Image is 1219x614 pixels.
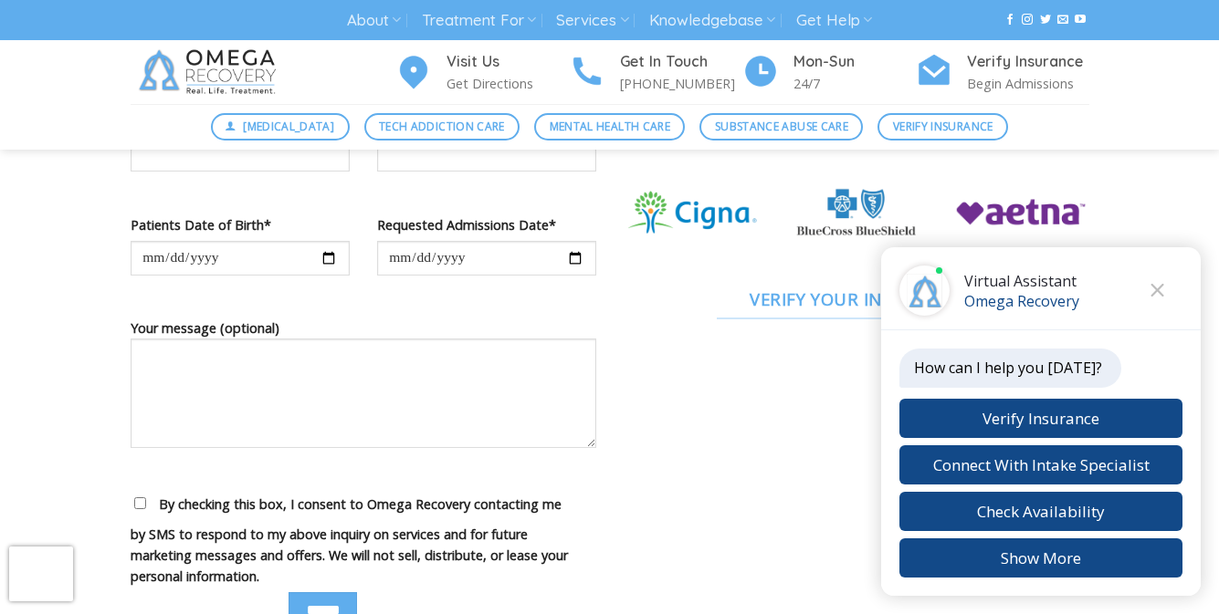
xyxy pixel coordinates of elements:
[131,338,596,448] textarea: Your message (optional)
[967,50,1089,74] h4: Verify Insurance
[422,4,536,37] a: Treatment For
[211,113,350,140] a: [MEDICAL_DATA]
[620,73,742,94] p: [PHONE_NUMBER]
[447,73,569,94] p: Get Directions
[620,50,742,74] h4: Get In Touch
[750,286,962,312] span: Verify Your Insurance
[243,118,334,135] span: [MEDICAL_DATA]
[1075,14,1086,26] a: Follow on YouTube
[569,50,742,95] a: Get In Touch [PHONE_NUMBER]
[967,73,1089,94] p: Begin Admissions
[715,118,848,135] span: Substance Abuse Care
[1022,14,1033,26] a: Follow on Instagram
[624,278,1089,320] a: Verify Your Insurance
[1057,14,1068,26] a: Send us an email
[131,317,596,461] label: Your message (optional)
[796,4,872,37] a: Get Help
[877,113,1008,140] a: Verify Insurance
[447,50,569,74] h4: Visit Us
[916,50,1089,95] a: Verify Insurance Begin Admissions
[793,73,916,94] p: 24/7
[379,118,505,135] span: Tech Addiction Care
[699,113,863,140] a: Substance Abuse Care
[1040,14,1051,26] a: Follow on Twitter
[131,214,350,235] label: Patients Date of Birth*
[347,4,401,37] a: About
[649,4,775,37] a: Knowledgebase
[395,50,569,95] a: Visit Us Get Directions
[134,497,146,509] input: By checking this box, I consent to Omega Recovery contacting me by SMS to respond to my above inq...
[793,50,916,74] h4: Mon-Sun
[131,495,568,585] span: By checking this box, I consent to Omega Recovery contacting me by SMS to respond to my above inq...
[893,118,993,135] span: Verify Insurance
[131,40,290,104] img: Omega Recovery
[1004,14,1015,26] a: Follow on Facebook
[377,214,596,235] label: Requested Admissions Date*
[364,113,520,140] a: Tech Addiction Care
[550,118,670,135] span: Mental Health Care
[534,113,685,140] a: Mental Health Care
[556,4,628,37] a: Services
